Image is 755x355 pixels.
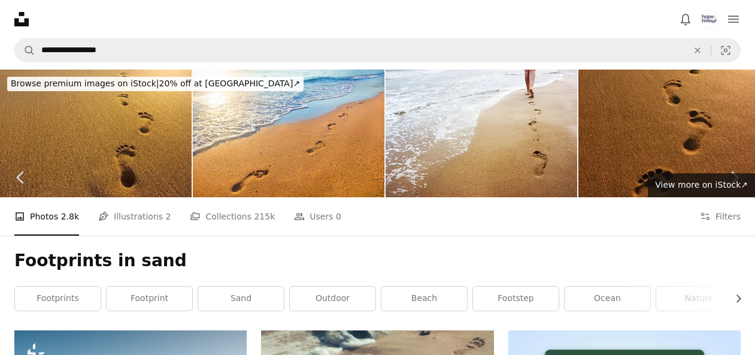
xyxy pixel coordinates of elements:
span: 0 [336,210,341,223]
button: scroll list to the right [727,287,741,311]
a: outdoor [290,287,375,311]
a: ocean [565,287,650,311]
a: Collections 215k [190,197,275,236]
a: View more on iStock↗ [648,173,755,197]
button: Visual search [711,39,740,62]
a: Next [713,120,755,235]
a: sand [198,287,284,311]
h1: Footprints in sand [14,250,741,272]
img: Avatar of user James Watkins [700,10,719,29]
span: 2 [166,210,171,223]
img: beach, wave and footprints at sunset time [193,70,384,197]
a: Illustrations 2 [98,197,171,236]
a: Users 0 [294,197,341,236]
span: View more on iStock ↗ [655,180,748,189]
a: nature [656,287,742,311]
a: Home — Unsplash [14,12,29,26]
button: Filters [700,197,741,236]
button: Search Unsplash [15,39,35,62]
span: 20% off at [GEOGRAPHIC_DATA] ↗ [11,79,300,88]
button: Menu [721,7,745,31]
a: beach [381,287,467,311]
a: footprints [15,287,101,311]
img: Walking on the sand [386,70,577,197]
a: footstep [473,287,559,311]
span: Browse premium images on iStock | [11,79,159,88]
a: footprint [107,287,192,311]
button: Profile [698,7,721,31]
button: Notifications [674,7,698,31]
span: 215k [254,210,275,223]
button: Clear [684,39,711,62]
form: Find visuals sitewide [14,38,741,62]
